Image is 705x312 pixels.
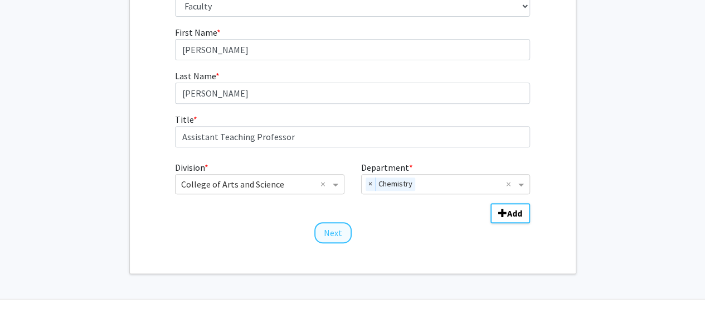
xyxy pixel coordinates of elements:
ng-select: Department [361,174,530,194]
span: First Name [175,27,217,38]
span: Clear all [320,177,330,191]
span: × [366,177,376,191]
b: Add [507,208,522,219]
button: Next [314,222,352,243]
span: Title [175,114,193,125]
span: Clear all [506,177,516,191]
div: Department [353,161,538,194]
button: Add Division/Department [490,203,530,223]
span: Chemistry [376,177,415,191]
iframe: Chat [8,262,47,304]
ng-select: Division [175,174,344,194]
div: Division [167,161,352,194]
span: Last Name [175,70,216,81]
